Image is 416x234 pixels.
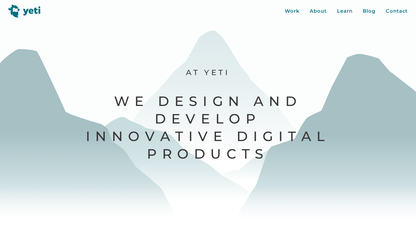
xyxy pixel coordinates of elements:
[285,7,300,15] a: Work
[85,68,331,78] p: At Yeti
[86,128,96,145] span: I
[386,7,408,15] a: Contact
[310,7,327,15] a: About
[363,7,375,15] a: Blog
[337,7,353,15] a: Learn
[8,5,41,18] img: Yeti logo
[95,128,112,145] span: n
[317,128,330,145] span: l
